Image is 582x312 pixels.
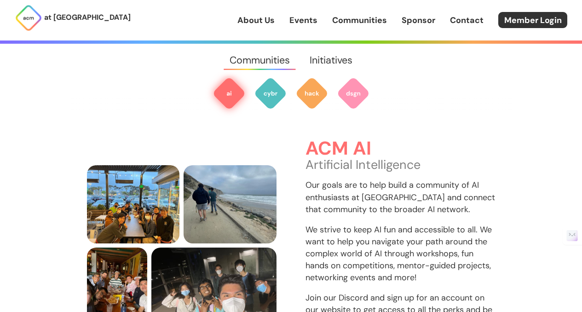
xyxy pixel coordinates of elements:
img: ACM AI [213,77,246,110]
p: We strive to keep AI fun and accessible to all. We want to help you navigate your path around the... [305,224,496,283]
p: at [GEOGRAPHIC_DATA] [44,12,131,23]
a: Contact [450,14,484,26]
img: ACM Cyber [254,77,287,110]
a: Sponsor [402,14,435,26]
a: Events [289,14,317,26]
a: Communities [332,14,387,26]
p: Artificial Intelligence [305,159,496,171]
a: at [GEOGRAPHIC_DATA] [15,4,131,32]
img: ACM Logo [15,4,42,32]
a: Communities [219,44,300,77]
img: members sitting at a table smiling [87,165,180,244]
img: three people, one holding a massive water jug, hiking by the sea [184,165,277,244]
p: Our goals are to help build a community of AI enthusiasts at [GEOGRAPHIC_DATA] and connect that c... [305,179,496,215]
a: About Us [237,14,275,26]
img: ACM Design [337,77,370,110]
a: Member Login [498,12,567,28]
img: ACM Hack [295,77,328,110]
a: Initiatives [300,44,363,77]
h3: ACM AI [305,139,496,159]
